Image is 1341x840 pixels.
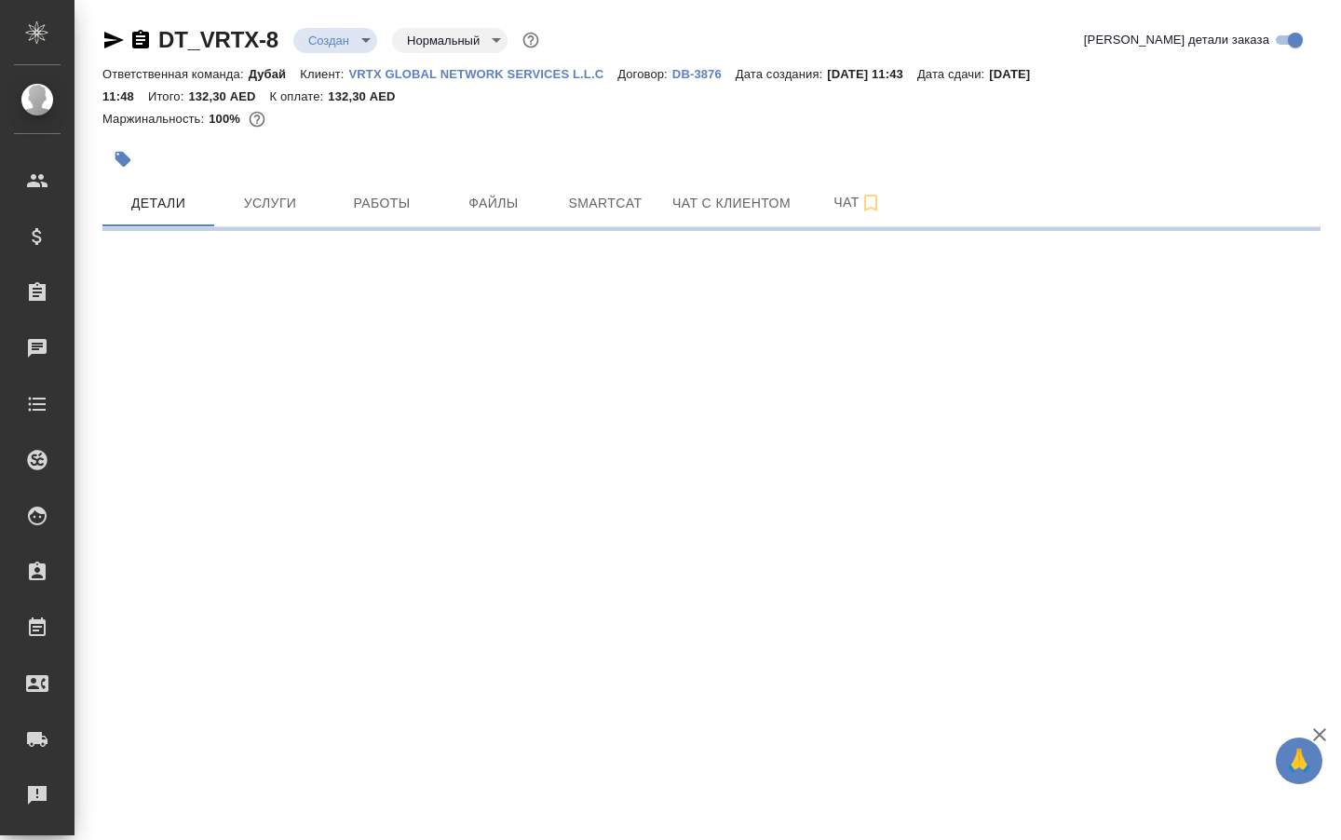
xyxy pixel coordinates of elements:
[519,28,543,52] button: Доп статусы указывают на важность/срочность заказа
[148,89,188,103] p: Итого:
[1283,741,1315,780] span: 🙏
[293,28,377,53] div: Создан
[617,67,672,81] p: Договор:
[1084,31,1269,49] span: [PERSON_NAME] детали заказа
[672,65,736,81] a: DB-3876
[337,192,427,215] span: Работы
[129,29,152,51] button: Скопировать ссылку
[303,33,355,48] button: Создан
[349,65,618,81] a: VRTX GLOBAL NETWORK SERVICES L.L.C
[249,67,301,81] p: Дубай
[1276,738,1322,784] button: 🙏
[188,89,269,103] p: 132,30 AED
[114,192,203,215] span: Детали
[245,107,269,131] button: 0.00 AED;
[102,67,249,81] p: Ответственная команда:
[328,89,409,103] p: 132,30 AED
[917,67,989,81] p: Дата сдачи:
[672,67,736,81] p: DB-3876
[813,191,902,214] span: Чат
[209,112,245,126] p: 100%
[401,33,485,48] button: Нормальный
[102,112,209,126] p: Маржинальность:
[158,27,278,52] a: DT_VRTX-8
[102,29,125,51] button: Скопировать ссылку для ЯМессенджера
[225,192,315,215] span: Услуги
[349,67,618,81] p: VRTX GLOBAL NETWORK SERVICES L.L.C
[561,192,650,215] span: Smartcat
[392,28,508,53] div: Создан
[102,139,143,180] button: Добавить тэг
[860,192,882,214] svg: Подписаться
[736,67,827,81] p: Дата создания:
[672,192,791,215] span: Чат с клиентом
[827,67,917,81] p: [DATE] 11:43
[270,89,329,103] p: К оплате:
[449,192,538,215] span: Файлы
[300,67,348,81] p: Клиент:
